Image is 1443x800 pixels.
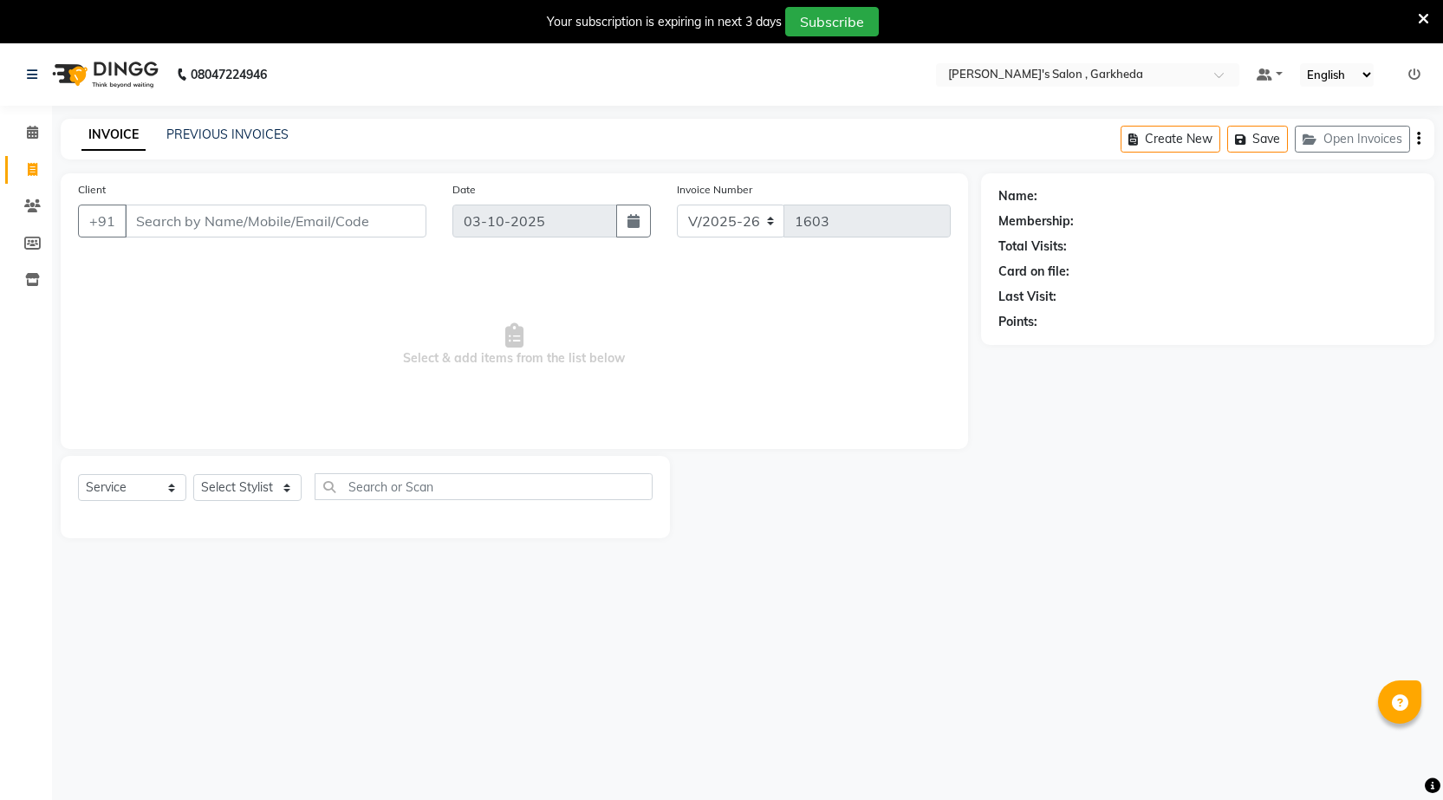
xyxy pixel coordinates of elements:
[452,182,476,198] label: Date
[998,187,1037,205] div: Name:
[166,127,289,142] a: PREVIOUS INVOICES
[315,473,653,500] input: Search or Scan
[191,50,267,99] b: 08047224946
[44,50,163,99] img: logo
[998,288,1056,306] div: Last Visit:
[1370,731,1426,783] iframe: chat widget
[1227,126,1288,153] button: Save
[547,13,782,31] div: Your subscription is expiring in next 3 days
[78,182,106,198] label: Client
[125,205,426,237] input: Search by Name/Mobile/Email/Code
[998,237,1067,256] div: Total Visits:
[78,205,127,237] button: +91
[998,263,1069,281] div: Card on file:
[677,182,752,198] label: Invoice Number
[998,212,1074,231] div: Membership:
[998,313,1037,331] div: Points:
[78,258,951,432] span: Select & add items from the list below
[785,7,879,36] button: Subscribe
[81,120,146,151] a: INVOICE
[1121,126,1220,153] button: Create New
[1295,126,1410,153] button: Open Invoices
